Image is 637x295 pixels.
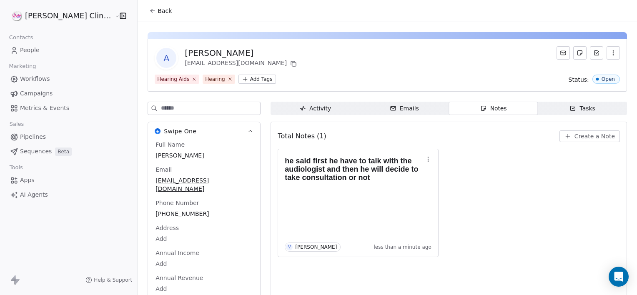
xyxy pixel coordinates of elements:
[7,173,130,187] a: Apps
[154,224,181,232] span: Address
[5,31,37,44] span: Contacts
[20,147,52,156] span: Sequences
[6,161,26,174] span: Tools
[609,267,629,287] div: Open Intercom Messenger
[155,128,161,134] img: Swipe One
[155,285,253,293] span: Add
[154,165,173,174] span: Email
[7,145,130,158] a: SequencesBeta
[154,274,205,282] span: Annual Revenue
[278,131,326,141] span: Total Notes (1)
[559,130,620,142] button: Create a Note
[288,244,291,250] div: V
[6,118,28,130] span: Sales
[205,75,225,83] div: Hearing
[185,47,298,59] div: [PERSON_NAME]
[144,3,177,18] button: Back
[94,277,132,283] span: Help & Support
[55,147,72,156] span: Beta
[25,10,113,21] span: [PERSON_NAME] Clinic External
[7,87,130,100] a: Campaigns
[156,48,176,68] span: A
[158,7,172,15] span: Back
[7,130,130,144] a: Pipelines
[5,60,40,72] span: Marketing
[155,176,253,193] span: [EMAIL_ADDRESS][DOMAIN_NAME]
[285,157,423,182] h1: he said first he have to talk with the audiologist and then he will decide to take consultation o...
[374,244,431,250] span: less than a minute ago
[574,132,615,140] span: Create a Note
[85,277,132,283] a: Help & Support
[155,151,253,160] span: [PERSON_NAME]
[185,59,298,69] div: [EMAIL_ADDRESS][DOMAIN_NAME]
[20,176,35,185] span: Apps
[7,188,130,202] a: AI Agents
[154,199,201,207] span: Phone Number
[20,89,53,98] span: Campaigns
[10,9,109,23] button: [PERSON_NAME] Clinic External
[7,72,130,86] a: Workflows
[155,260,253,268] span: Add
[148,122,260,140] button: Swipe OneSwipe One
[164,127,196,135] span: Swipe One
[20,190,48,199] span: AI Agents
[390,104,419,113] div: Emails
[155,210,253,218] span: [PHONE_NUMBER]
[20,132,46,141] span: Pipelines
[12,11,22,21] img: RASYA-Clinic%20Circle%20icon%20Transparent.png
[7,43,130,57] a: People
[20,46,40,55] span: People
[157,75,189,83] div: Hearing Aids
[155,235,253,243] span: Add
[20,104,69,112] span: Metrics & Events
[20,75,50,83] span: Workflows
[154,249,201,257] span: Annual Income
[569,104,595,113] div: Tasks
[602,76,615,82] div: Open
[154,140,186,149] span: Full Name
[299,104,331,113] div: Activity
[238,75,276,84] button: Add Tags
[295,244,337,250] div: [PERSON_NAME]
[7,101,130,115] a: Metrics & Events
[569,75,589,84] span: Status:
